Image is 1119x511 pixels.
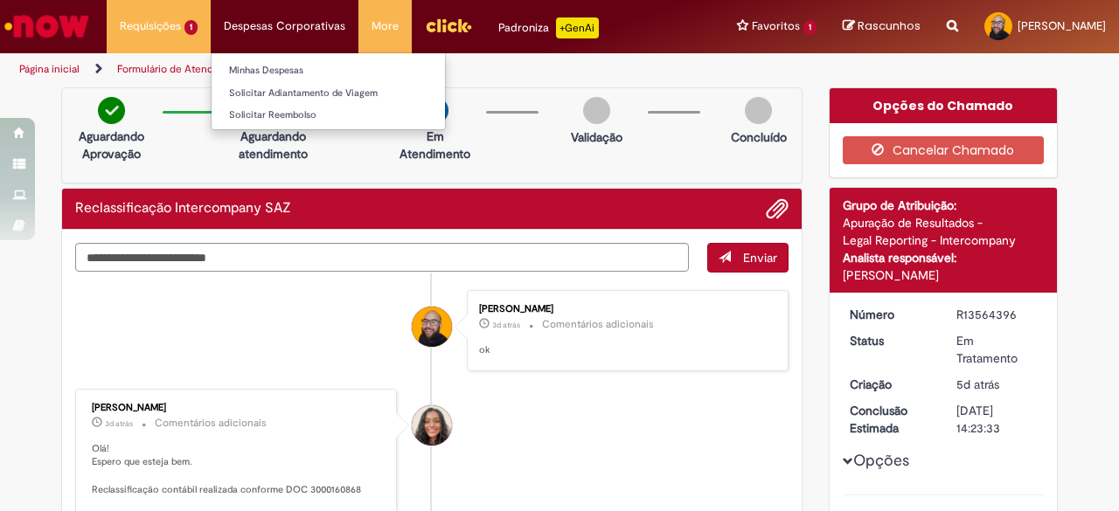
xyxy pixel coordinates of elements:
time: 26/09/2025 11:04:10 [105,418,133,429]
dt: Criação [837,376,944,393]
button: Adicionar anexos [766,197,789,220]
div: Grupo de Atribuição: [843,197,1045,214]
dt: Número [837,306,944,323]
div: Padroniza [498,17,599,38]
span: 1 [184,20,198,35]
p: ok [479,343,770,357]
dt: Conclusão Estimada [837,402,944,437]
a: Página inicial [19,62,80,76]
img: check-circle-green.png [98,97,125,124]
div: Opções do Chamado [830,88,1058,123]
img: img-circle-grey.png [583,97,610,124]
a: Minhas Despesas [212,61,445,80]
a: Solicitar Reembolso [212,106,445,125]
div: Em Tratamento [956,332,1038,367]
a: Formulário de Atendimento [117,62,247,76]
span: 3d atrás [105,418,133,429]
img: click_logo_yellow_360x200.png [425,12,472,38]
span: 1 [803,20,817,35]
span: Despesas Corporativas [224,17,345,35]
div: [PERSON_NAME] [92,403,383,413]
img: img-circle-grey.png [745,97,772,124]
dt: Status [837,332,944,349]
span: More [372,17,399,35]
button: Enviar [707,243,789,273]
p: +GenAi [556,17,599,38]
div: Emerson da Silva de Castro [412,307,452,347]
h2: Reclassificação Intercompany SAZ Histórico de tíquete [75,201,291,217]
span: 3d atrás [492,320,520,330]
p: Validação [571,128,622,146]
p: Aguardando atendimento [231,128,316,162]
div: R13564396 [956,306,1038,323]
ul: Despesas Corporativas [211,52,446,130]
div: Analista responsável: [843,249,1045,266]
p: Concluído [731,128,787,146]
span: Rascunhos [858,17,921,34]
span: Favoritos [752,17,800,35]
p: Em Atendimento [393,128,477,162]
span: Requisições [120,17,181,35]
small: Comentários adicionais [542,317,654,332]
span: [PERSON_NAME] [1018,18,1106,33]
div: [DATE] 14:23:33 [956,402,1038,437]
div: [PERSON_NAME] [843,266,1045,284]
time: 24/09/2025 17:20:29 [956,376,999,392]
button: Cancelar Chamado [843,136,1045,164]
div: [PERSON_NAME] [479,304,770,314]
img: ServiceNow [2,9,92,44]
span: 5d atrás [956,376,999,392]
div: Debora Helloisa Soares [412,405,452,445]
a: Rascunhos [843,18,921,35]
a: Solicitar Adiantamento de Viagem [212,84,445,103]
p: Aguardando Aprovação [69,128,154,162]
ul: Trilhas de página [13,53,733,86]
span: Enviar [743,250,777,266]
textarea: Digite sua mensagem aqui... [75,243,689,272]
div: 24/09/2025 17:20:29 [956,376,1038,393]
small: Comentários adicionais [155,416,267,431]
div: Apuração de Resultados - Legal Reporting - Intercompany [843,214,1045,249]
